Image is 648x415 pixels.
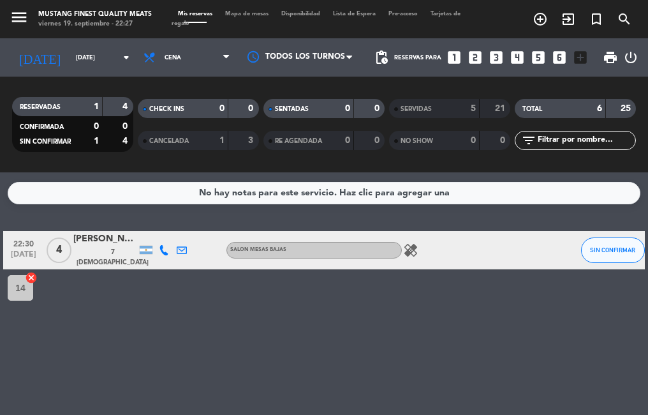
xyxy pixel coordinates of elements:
[94,102,99,111] strong: 1
[394,54,441,61] span: Reservas para
[327,11,382,17] span: Lista de Espera
[500,136,508,145] strong: 0
[20,139,71,145] span: SIN CONFIRMAR
[8,250,40,265] span: [DATE]
[8,236,40,250] span: 22:30
[199,186,450,200] div: No hay notas para este servicio. Haz clic para agregar una
[73,232,137,246] div: [PERSON_NAME]
[10,45,70,70] i: [DATE]
[122,102,130,111] strong: 4
[530,49,547,66] i: looks_5
[522,106,542,112] span: TOTAL
[77,247,149,268] span: 7 [DEMOGRAPHIC_DATA]
[219,136,225,145] strong: 1
[382,11,424,17] span: Pre-acceso
[401,138,433,144] span: NO SHOW
[20,104,61,110] span: RESERVADAS
[20,124,64,130] span: CONFIRMADA
[589,11,604,27] i: turned_in_not
[621,104,633,113] strong: 25
[551,49,568,66] i: looks_6
[495,104,508,113] strong: 21
[149,138,189,144] span: CANCELADA
[275,11,327,17] span: Disponibilidad
[149,106,184,112] span: CHECK INS
[597,104,602,113] strong: 6
[25,271,38,284] i: cancel
[248,136,256,145] strong: 3
[403,243,418,258] i: healing
[10,8,29,31] button: menu
[521,133,536,148] i: filter_list
[94,137,99,146] strong: 1
[374,104,382,113] strong: 0
[401,106,432,112] span: SERVIDAS
[122,137,130,146] strong: 4
[38,10,152,19] div: Mustang Finest Quality Meats
[230,247,286,252] span: SALON MESAS BAJAS
[94,122,99,131] strong: 0
[488,49,504,66] i: looks_3
[623,50,638,65] i: power_settings_new
[536,133,635,147] input: Filtrar por nombre...
[47,238,71,263] span: 4
[119,50,134,65] i: arrow_drop_down
[219,104,225,113] strong: 0
[623,38,638,77] div: LOG OUT
[603,50,618,65] span: print
[248,104,256,113] strong: 0
[471,104,476,113] strong: 5
[581,238,645,263] button: SIN CONFIRMAR
[38,19,152,29] div: viernes 19. septiembre - 22:27
[467,49,483,66] i: looks_two
[275,106,309,112] span: SENTADAS
[509,49,526,66] i: looks_4
[561,11,576,27] i: exit_to_app
[165,54,181,61] span: Cena
[122,122,130,131] strong: 0
[172,11,219,17] span: Mis reservas
[219,11,275,17] span: Mapa de mesas
[275,138,322,144] span: RE AGENDADA
[374,50,389,65] span: pending_actions
[345,136,350,145] strong: 0
[533,11,548,27] i: add_circle_outline
[10,8,29,27] i: menu
[590,246,635,253] span: SIN CONFIRMAR
[446,49,462,66] i: looks_one
[617,11,632,27] i: search
[345,104,350,113] strong: 0
[374,136,382,145] strong: 0
[471,136,476,145] strong: 0
[572,49,589,66] i: add_box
